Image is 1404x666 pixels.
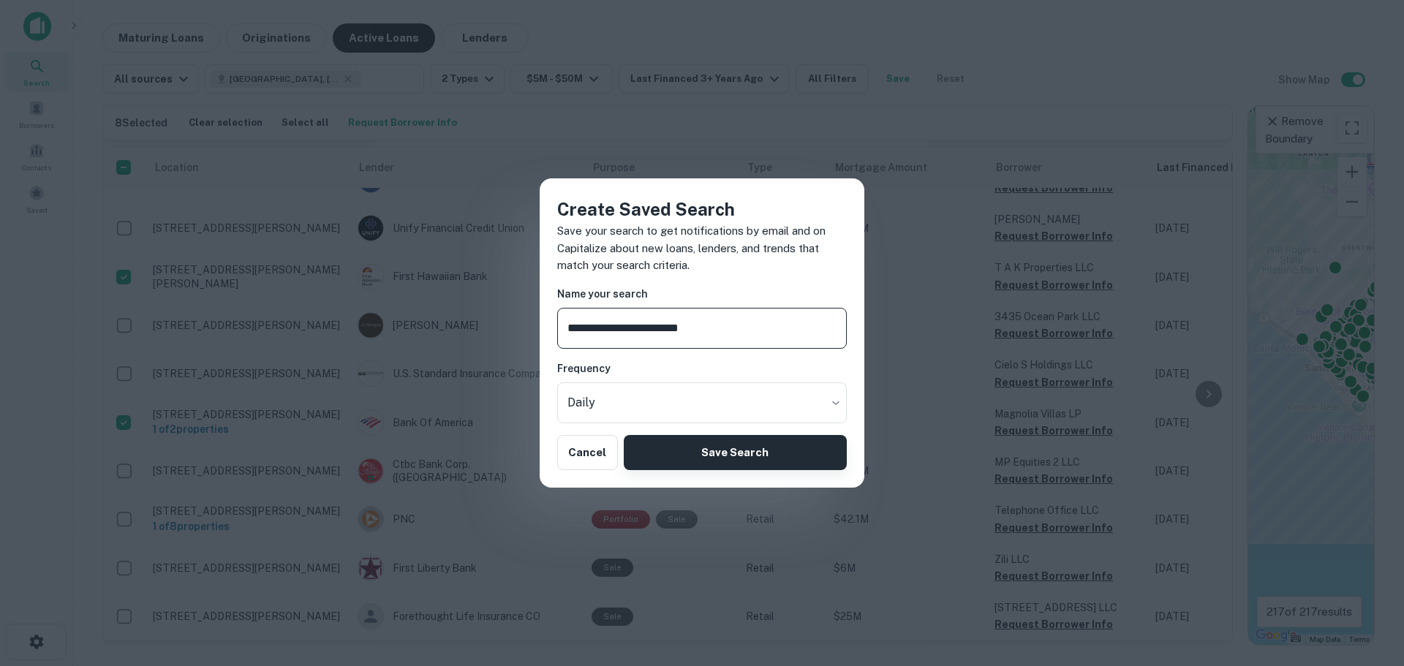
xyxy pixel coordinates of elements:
[624,435,847,470] button: Save Search
[557,196,847,222] h4: Create Saved Search
[1331,549,1404,619] iframe: Chat Widget
[557,360,847,376] h6: Frequency
[557,382,847,423] div: Without label
[557,435,618,470] button: Cancel
[557,222,847,274] p: Save your search to get notifications by email and on Capitalize about new loans, lenders, and tr...
[557,286,847,302] h6: Name your search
